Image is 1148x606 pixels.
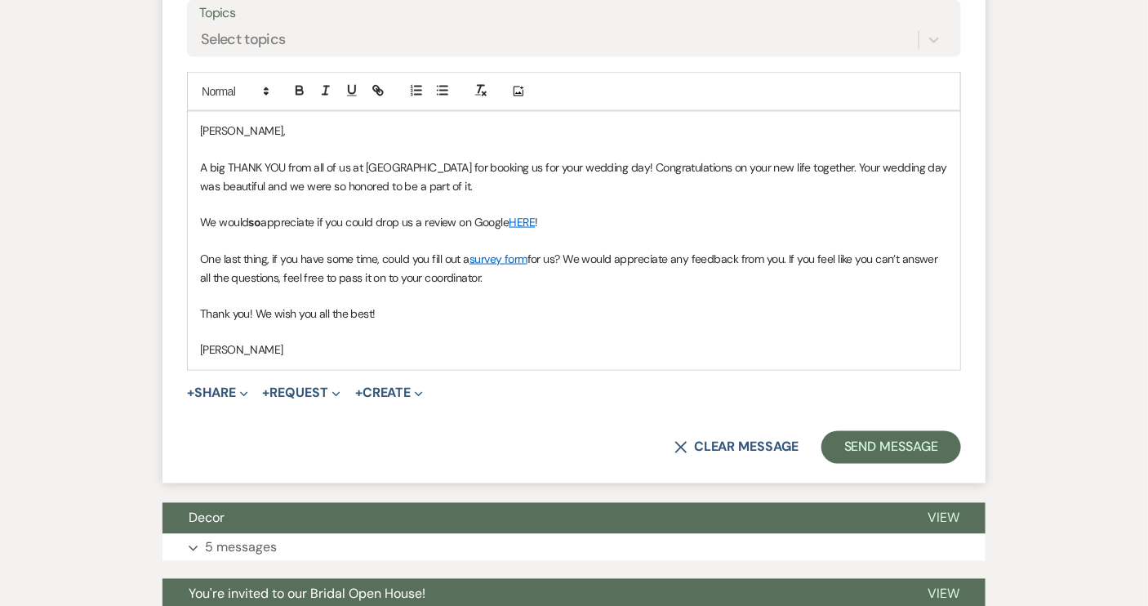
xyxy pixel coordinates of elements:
[200,213,948,231] p: We would appreciate if you could drop us a review on Google !
[928,510,959,527] span: View
[189,510,225,527] span: Decor
[509,215,535,229] a: HERE
[200,158,948,195] p: A big THANK YOU from all of us at [GEOGRAPHIC_DATA] for booking us for your wedding day! Congratu...
[901,503,986,534] button: View
[355,387,363,400] span: +
[821,431,961,464] button: Send Message
[187,387,248,400] button: Share
[200,305,948,323] p: Thank you! We wish you all the best!
[199,2,949,25] label: Topics
[205,537,277,559] p: 5 messages
[200,341,948,359] p: [PERSON_NAME]
[201,29,286,51] div: Select topics
[263,387,270,400] span: +
[249,215,261,229] strong: so
[674,441,799,454] button: Clear message
[187,387,194,400] span: +
[200,250,948,287] p: One last thing, if you have some time, could you fill out a for us? We would appreciate any feedb...
[263,387,340,400] button: Request
[162,534,986,562] button: 5 messages
[162,503,901,534] button: Decor
[200,122,948,140] p: [PERSON_NAME],
[928,586,959,603] span: View
[355,387,423,400] button: Create
[189,586,425,603] span: You're invited to our Bridal Open House!
[469,252,527,266] a: survey form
